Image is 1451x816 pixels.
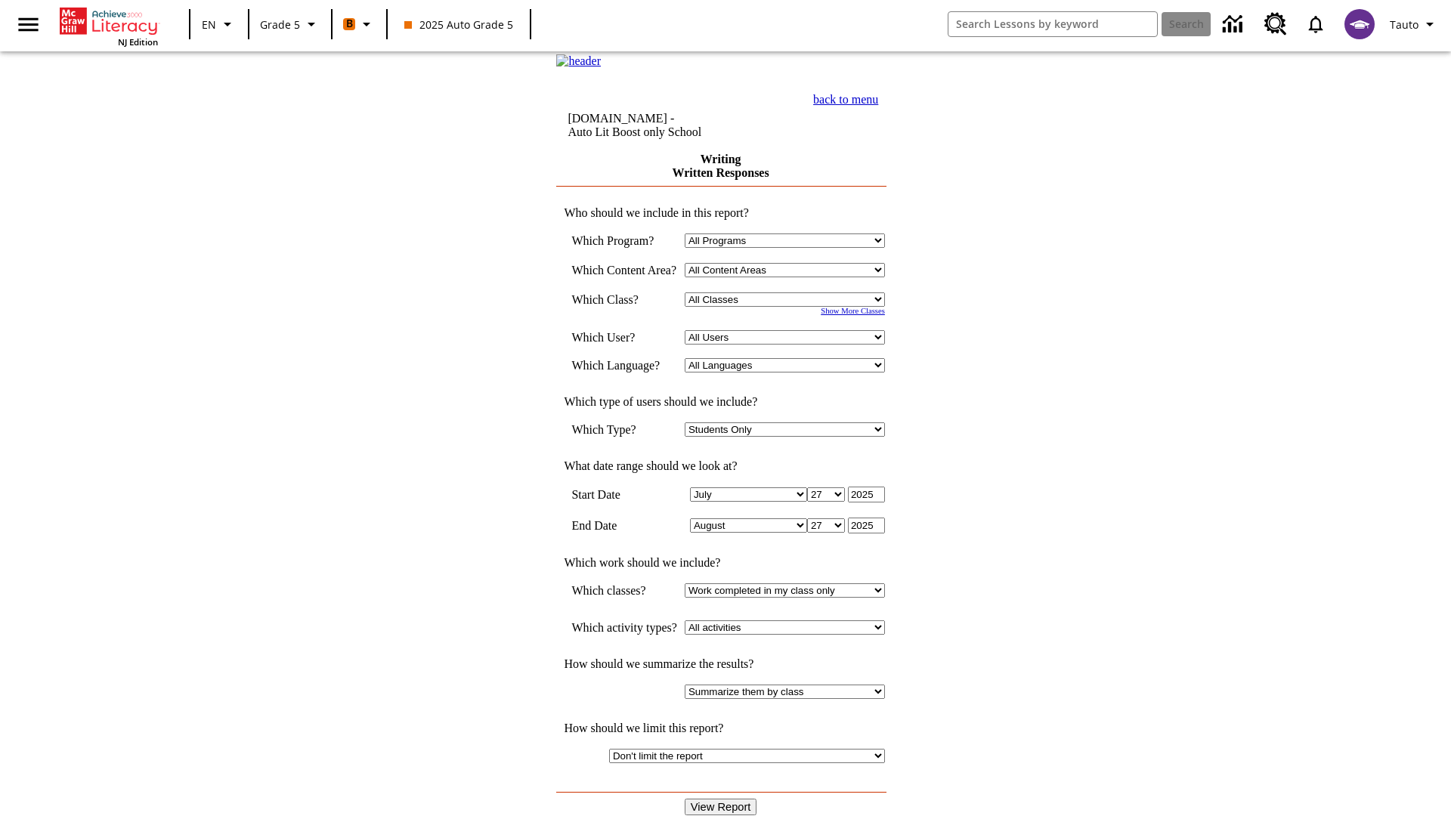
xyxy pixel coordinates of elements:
a: Resource Center, Will open in new tab [1255,4,1296,45]
td: What date range should we look at? [556,459,885,473]
td: Who should we include in this report? [556,206,885,220]
a: Notifications [1296,5,1335,44]
input: View Report [685,799,757,815]
td: Which Class? [571,292,677,307]
button: Select a new avatar [1335,5,1384,44]
td: End Date [571,518,677,533]
span: Tauto [1390,17,1419,32]
img: avatar image [1344,9,1375,39]
a: Show More Classes [821,307,885,315]
img: header [556,54,601,68]
a: back to menu [813,93,878,106]
span: 2025 Auto Grade 5 [404,17,513,32]
td: Which Type? [571,422,677,437]
td: How should we limit this report? [556,722,885,735]
button: Boost Class color is orange. Change class color [337,11,382,38]
button: Profile/Settings [1384,11,1445,38]
td: [DOMAIN_NAME] - [568,112,760,139]
nobr: Which Content Area? [571,264,676,277]
td: Which work should we include? [556,556,885,570]
a: Writing Written Responses [673,153,769,179]
td: Which activity types? [571,620,677,635]
td: Which classes? [571,583,677,598]
span: NJ Edition [118,36,158,48]
td: Which Program? [571,233,677,248]
span: EN [202,17,216,32]
button: Open side menu [6,2,51,47]
div: Home [60,5,158,48]
a: Data Center [1214,4,1255,45]
td: Start Date [571,487,677,502]
button: Grade: Grade 5, Select a grade [254,11,326,38]
span: Grade 5 [260,17,300,32]
nobr: Auto Lit Boost only School [568,125,701,138]
td: Which Language? [571,358,677,372]
td: Which User? [571,330,677,345]
td: How should we summarize the results? [556,657,885,671]
span: B [346,14,353,33]
td: Which type of users should we include? [556,395,885,409]
button: Language: EN, Select a language [195,11,243,38]
input: search field [948,12,1157,36]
